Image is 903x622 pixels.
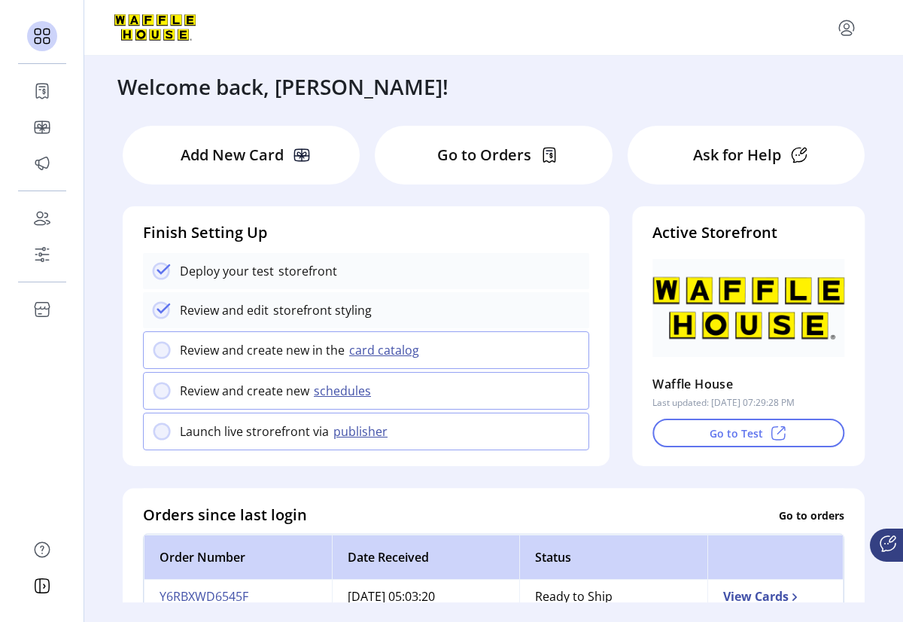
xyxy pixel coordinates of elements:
p: storefront [274,262,337,280]
h4: Active Storefront [652,221,844,244]
p: Review and create new [180,382,309,400]
button: schedules [309,382,380,400]
th: Order Number [144,535,332,580]
h4: Finish Setting Up [143,221,589,244]
th: Status [519,535,707,580]
p: Launch live strorefront via [180,422,329,441]
th: Date Received [332,535,520,580]
td: Ready to Ship [519,580,707,613]
td: View Cards [707,580,844,613]
img: logo [114,14,196,41]
td: Y6RBXWD6545F [144,580,332,613]
h3: Welcome back, [PERSON_NAME]! [117,71,448,102]
p: Go to orders [779,507,844,523]
p: Go to Orders [437,144,531,166]
button: Go to Test [652,419,844,447]
button: card catalog [345,341,428,359]
p: Review and create new in the [180,341,345,359]
p: Last updated: [DATE] 07:29:28 PM [652,396,795,410]
button: publisher [329,422,397,441]
p: Waffle House [652,372,733,396]
p: Deploy your test [180,262,274,280]
p: Add New Card [181,144,284,166]
button: menu [835,16,859,40]
p: storefront styling [269,301,372,319]
p: Ask for Help [693,144,781,166]
p: Review and edit [180,301,269,319]
h4: Orders since last login [143,504,307,526]
td: [DATE] 05:03:20 [332,580,520,613]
